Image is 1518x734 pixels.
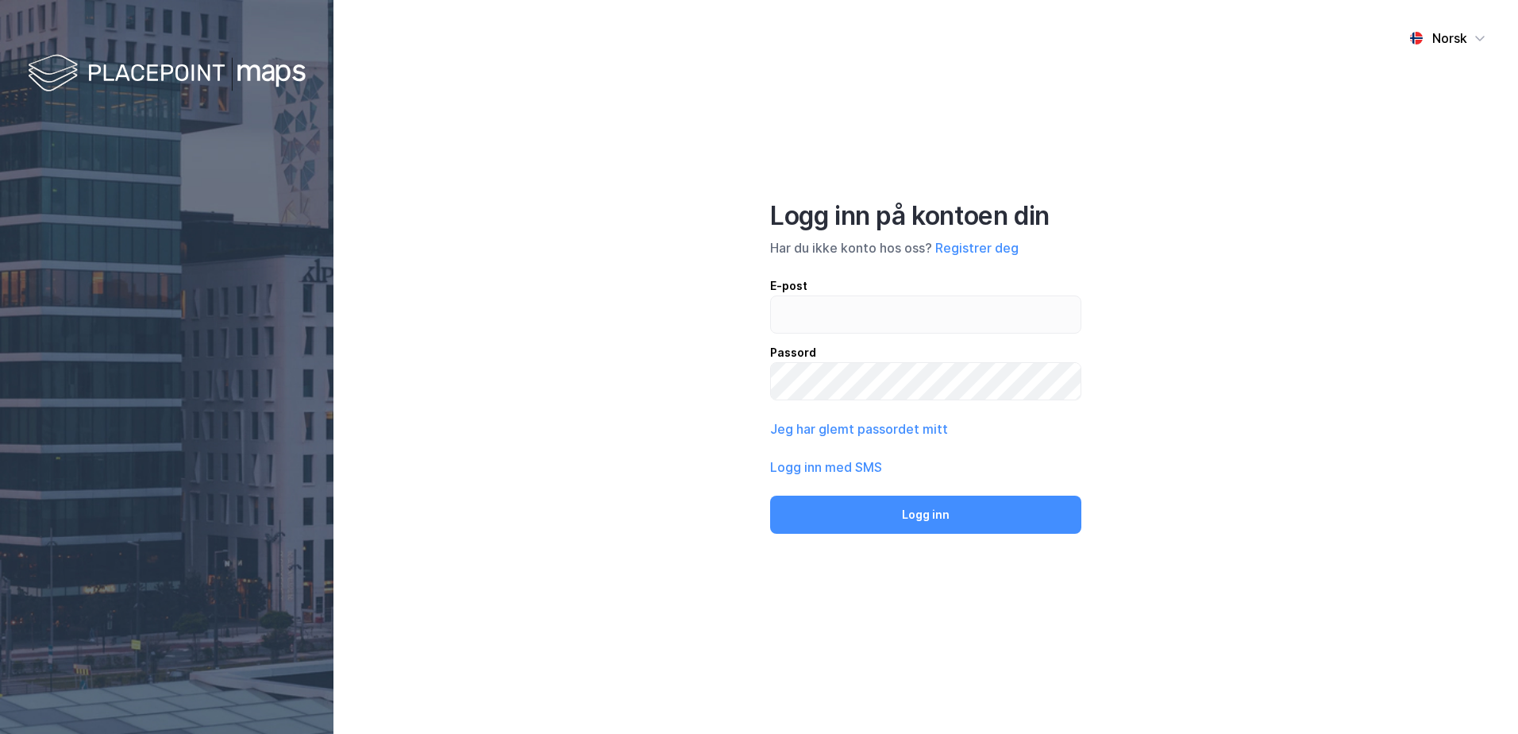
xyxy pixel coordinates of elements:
div: Logg inn på kontoen din [770,200,1081,232]
button: Registrer deg [935,238,1019,257]
button: Jeg har glemt passordet mitt [770,419,948,438]
div: E-post [770,276,1081,296]
div: Har du ikke konto hos oss? [770,238,1081,257]
button: Logg inn med SMS [770,458,882,477]
button: Logg inn [770,496,1081,534]
div: Norsk [1432,29,1467,48]
img: logo-white.f07954bde2210d2a523dddb988cd2aa7.svg [28,51,306,98]
div: Passord [770,343,1081,362]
